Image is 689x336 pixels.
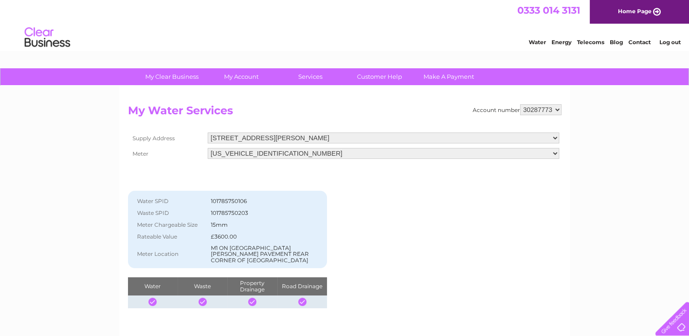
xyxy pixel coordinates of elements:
td: £3600.00 [209,231,323,243]
a: My Account [204,68,279,85]
a: Log out [659,39,680,46]
th: Property Drainage [227,277,277,295]
a: Energy [551,39,572,46]
div: Account number [473,104,561,115]
div: Clear Business is a trading name of Verastar Limited (registered in [GEOGRAPHIC_DATA] No. 3667643... [130,5,560,44]
th: Waste [178,277,227,295]
a: My Clear Business [134,68,209,85]
th: Waste SPID [133,207,209,219]
th: Water SPID [133,195,209,207]
td: 101785750203 [209,207,323,219]
a: Services [273,68,348,85]
a: Telecoms [577,39,604,46]
a: Make A Payment [411,68,486,85]
td: M1 ON [GEOGRAPHIC_DATA][PERSON_NAME] PAVEMENT REAR CORNER OF [GEOGRAPHIC_DATA] [209,243,323,266]
th: Supply Address [128,130,205,146]
th: Road Drainage [277,277,327,295]
th: Meter Location [133,243,209,266]
a: 0333 014 3131 [517,5,580,16]
td: 101785750106 [209,195,323,207]
img: logo.png [24,24,71,51]
a: Contact [628,39,651,46]
td: 15mm [209,219,323,231]
a: Customer Help [342,68,417,85]
th: Water [128,277,178,295]
th: Meter Chargeable Size [133,219,209,231]
a: Water [529,39,546,46]
h2: My Water Services [128,104,561,122]
th: Rateable Value [133,231,209,243]
th: Meter [128,146,205,161]
a: Blog [610,39,623,46]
